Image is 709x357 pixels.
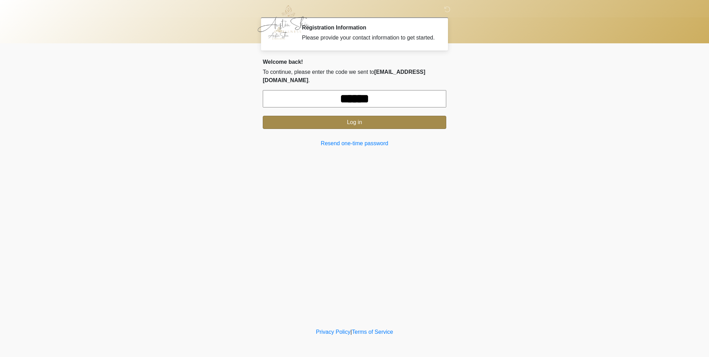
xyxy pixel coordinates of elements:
img: Austin Skin & Wellness Logo [256,5,317,33]
p: To continue, please enter the code we sent to . [263,68,446,85]
a: Resend one-time password [263,139,446,148]
h2: Welcome back! [263,59,446,65]
button: Log in [263,116,446,129]
a: | [350,329,352,335]
a: Privacy Policy [316,329,351,335]
a: Terms of Service [352,329,393,335]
